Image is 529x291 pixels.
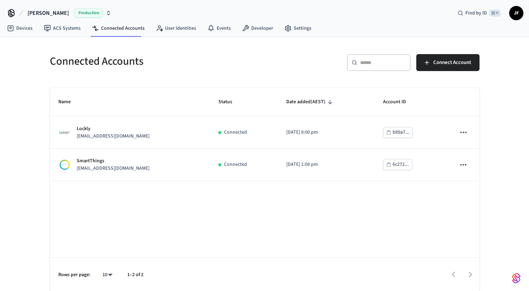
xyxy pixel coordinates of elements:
a: Settings [279,22,317,35]
p: [DATE] 8:00 pm [286,129,366,136]
a: ACS Systems [38,22,86,35]
p: Connected [224,161,247,168]
p: Rows per page: [58,271,90,279]
div: 10 [99,270,116,280]
p: 1–2 of 2 [127,271,143,279]
p: [EMAIL_ADDRESS][DOMAIN_NAME] [77,133,149,140]
span: Find by ID [465,10,487,17]
p: [DATE] 1:08 pm [286,161,366,168]
span: Connect Account [433,58,471,67]
a: Connected Accounts [86,22,150,35]
h5: Connected Accounts [50,54,260,69]
p: Lockly [77,125,149,133]
div: 6c272... [393,160,409,169]
img: SeamLogoGradient.69752ec5.svg [512,273,521,284]
p: Connected [224,129,247,136]
a: User Identities [150,22,202,35]
a: Devices [1,22,38,35]
span: Production [75,8,103,18]
table: sticky table [50,88,480,181]
p: [EMAIL_ADDRESS][DOMAIN_NAME] [77,165,149,172]
span: [PERSON_NAME] [28,9,69,17]
div: b89a7... [393,128,410,137]
span: Account ID [383,97,415,107]
a: Events [202,22,236,35]
span: ⌘ K [489,10,501,17]
span: JF [510,7,523,19]
button: Connect Account [416,54,480,71]
img: Smartthings Logo, Square [58,158,71,171]
span: Status [218,97,241,107]
a: Developer [236,22,279,35]
span: Date added(AEST) [286,97,335,107]
img: Lockly Logo, Square [58,129,71,136]
button: 6c272... [383,159,412,170]
button: b89a7... [383,127,413,138]
button: JF [509,6,523,20]
div: Find by ID⌘ K [452,7,506,19]
p: SmartThings [77,157,149,165]
span: Name [58,97,80,107]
